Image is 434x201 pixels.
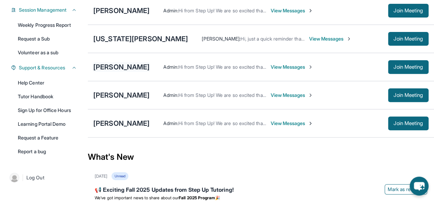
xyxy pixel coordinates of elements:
[163,64,178,70] span: Admin :
[388,32,429,46] button: Join Meeting
[7,170,81,185] a: |Log Out
[14,118,81,130] a: Learning Portal Demo
[394,65,423,69] span: Join Meeting
[93,34,188,44] div: [US_STATE][PERSON_NAME]
[14,33,81,45] a: Request a Sub
[270,7,313,14] span: View Messages
[308,92,313,98] img: Chevron-Right
[16,64,77,71] button: Support & Resources
[14,90,81,103] a: Tutor Handbook
[410,177,429,196] button: chat-button
[10,173,19,182] img: user-img
[388,4,429,18] button: Join Meeting
[14,19,81,31] a: Weekly Progress Report
[270,92,313,99] span: View Messages
[202,36,241,42] span: [PERSON_NAME] :
[163,120,178,126] span: Admin :
[93,90,150,100] div: [PERSON_NAME]
[270,64,313,70] span: View Messages
[163,8,178,13] span: Admin :
[394,9,423,13] span: Join Meeting
[14,132,81,144] a: Request a Feature
[93,6,150,15] div: [PERSON_NAME]
[394,121,423,125] span: Join Meeting
[394,37,423,41] span: Join Meeting
[270,120,313,127] span: View Messages
[309,35,352,42] span: View Messages
[93,119,150,128] div: [PERSON_NAME]
[388,88,429,102] button: Join Meeting
[215,195,220,200] span: 🎉
[112,172,128,180] div: Unread
[95,186,427,195] div: 📢 Exciting Fall 2025 Updates from Step Up Tutoring!
[14,104,81,116] a: Sign Up for Office Hours
[179,195,215,200] strong: Fall 2025 Program
[22,174,24,182] span: |
[93,62,150,72] div: [PERSON_NAME]
[95,174,107,179] div: [DATE]
[385,184,427,194] button: Mark as read
[308,121,313,126] img: Chevron-Right
[346,36,352,42] img: Chevron-Right
[14,77,81,89] a: Help Center
[163,92,178,98] span: Admin :
[308,8,313,13] img: Chevron-Right
[95,195,179,200] span: We’ve got important news to share about our
[388,116,429,130] button: Join Meeting
[14,145,81,158] a: Report a bug
[19,7,67,13] span: Session Management
[19,64,65,71] span: Support & Resources
[14,46,81,59] a: Volunteer as a sub
[388,60,429,74] button: Join Meeting
[26,174,44,181] span: Log Out
[88,142,434,172] div: What's New
[308,64,313,70] img: Chevron-Right
[394,93,423,97] span: Join Meeting
[388,186,416,193] span: Mark as read
[16,7,77,13] button: Session Management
